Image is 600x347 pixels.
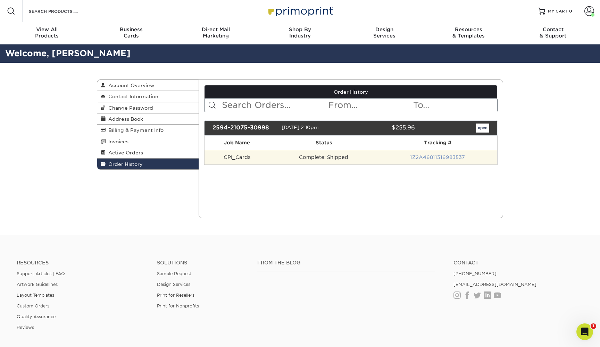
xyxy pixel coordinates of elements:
[345,124,420,133] div: $255.96
[97,136,199,147] a: Invoices
[257,260,435,266] h4: From the Blog
[89,26,174,33] span: Business
[17,314,56,319] a: Quality Assurance
[453,271,497,276] a: [PHONE_NUMBER]
[258,26,342,33] span: Shop By
[378,136,497,150] th: Tracking #
[5,26,89,39] div: Products
[342,22,426,44] a: DesignServices
[157,271,191,276] a: Sample Request
[5,22,89,44] a: View AllProducts
[412,99,497,112] input: To...
[89,22,174,44] a: BusinessCards
[258,26,342,39] div: Industry
[265,3,335,18] img: Primoprint
[106,105,153,111] span: Change Password
[106,127,164,133] span: Billing & Payment Info
[97,91,199,102] a: Contact Information
[17,271,65,276] a: Support Articles | FAQ
[426,22,511,44] a: Resources& Templates
[269,150,378,164] td: Complete: Shipped
[205,150,269,164] td: CPI_Cards
[269,136,378,150] th: Status
[97,80,199,91] a: Account Overview
[591,323,596,329] span: 1
[157,282,190,287] a: Design Services
[576,323,593,340] iframe: Intercom live chat
[17,293,54,298] a: Layout Templates
[511,26,595,33] span: Contact
[89,26,174,39] div: Cards
[17,260,147,266] h4: Resources
[174,22,258,44] a: Direct MailMarketing
[174,26,258,33] span: Direct Mail
[426,26,511,33] span: Resources
[453,260,583,266] a: Contact
[97,113,199,125] a: Address Book
[410,154,465,160] a: 1Z2A46811316983537
[327,99,412,112] input: From...
[569,9,572,14] span: 0
[205,85,498,99] a: Order History
[476,124,489,133] a: open
[28,7,96,15] input: SEARCH PRODUCTS.....
[511,22,595,44] a: Contact& Support
[282,125,319,130] span: [DATE] 2:10pm
[106,161,143,167] span: Order History
[97,102,199,113] a: Change Password
[106,94,158,99] span: Contact Information
[453,282,536,287] a: [EMAIL_ADDRESS][DOMAIN_NAME]
[157,303,199,308] a: Print for Nonprofits
[97,159,199,169] a: Order History
[157,293,194,298] a: Print for Resellers
[342,26,426,33] span: Design
[548,8,568,14] span: MY CART
[97,147,199,158] a: Active Orders
[106,83,154,88] span: Account Overview
[106,150,143,155] span: Active Orders
[157,260,247,266] h4: Solutions
[106,116,143,122] span: Address Book
[207,124,282,133] div: 2594-21075-30998
[17,282,58,287] a: Artwork Guidelines
[17,303,49,308] a: Custom Orders
[106,139,128,144] span: Invoices
[5,26,89,33] span: View All
[97,125,199,136] a: Billing & Payment Info
[174,26,258,39] div: Marketing
[205,136,269,150] th: Job Name
[426,26,511,39] div: & Templates
[221,99,328,112] input: Search Orders...
[258,22,342,44] a: Shop ByIndustry
[511,26,595,39] div: & Support
[342,26,426,39] div: Services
